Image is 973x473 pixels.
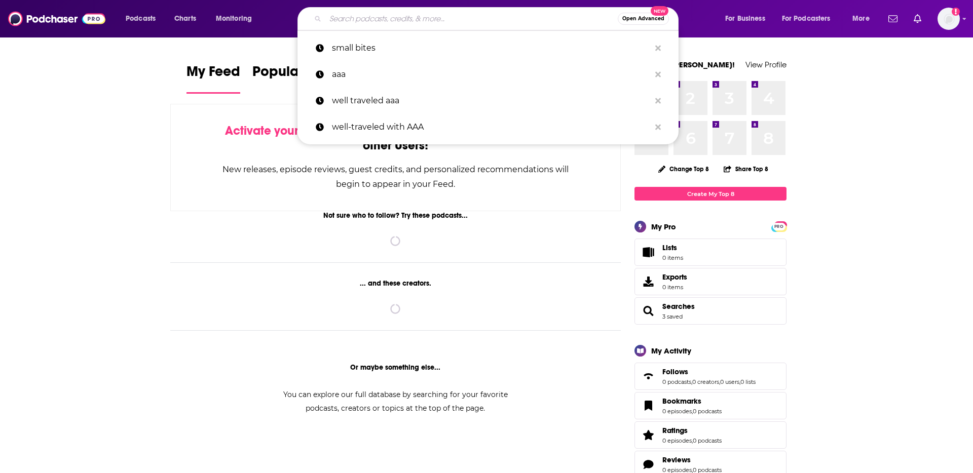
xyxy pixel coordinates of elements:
[170,279,621,288] div: ... and these creators.
[692,437,693,444] span: ,
[634,392,787,419] span: Bookmarks
[638,304,658,318] a: Searches
[782,12,831,26] span: For Podcasters
[634,363,787,390] span: Follows
[773,223,785,230] span: PRO
[168,11,202,27] a: Charts
[638,245,658,259] span: Lists
[170,363,621,372] div: Or maybe something else...
[634,60,735,69] a: Welcome [PERSON_NAME]!
[662,243,677,252] span: Lists
[297,35,679,61] a: small bites
[297,114,679,140] a: well-traveled with AAA
[693,437,722,444] a: 0 podcasts
[221,124,570,153] div: by following Podcasts, Creators, Lists, and other Users!
[252,63,339,94] a: Popular Feed
[662,367,688,376] span: Follows
[634,187,787,201] a: Create My Top 8
[662,367,756,376] a: Follows
[718,11,778,27] button: open menu
[852,12,870,26] span: More
[662,397,701,406] span: Bookmarks
[662,254,683,261] span: 0 items
[884,10,902,27] a: Show notifications dropdown
[332,61,650,88] p: aaa
[693,408,722,415] a: 0 podcasts
[692,408,693,415] span: ,
[662,426,688,435] span: Ratings
[662,313,683,320] a: 3 saved
[638,369,658,383] a: Follows
[186,63,240,86] span: My Feed
[297,61,679,88] a: aaa
[332,88,650,114] p: well traveled aaa
[662,272,687,282] span: Exports
[307,7,688,30] div: Search podcasts, credits, & more...
[618,13,669,25] button: Open AdvancedNew
[662,426,722,435] a: Ratings
[662,397,722,406] a: Bookmarks
[845,11,882,27] button: open menu
[622,16,664,21] span: Open Advanced
[638,274,658,289] span: Exports
[773,222,785,230] a: PRO
[638,399,658,413] a: Bookmarks
[662,243,683,252] span: Lists
[209,11,265,27] button: open menu
[216,12,252,26] span: Monitoring
[739,378,740,385] span: ,
[938,8,960,30] button: Show profile menu
[952,8,960,16] svg: Add a profile image
[691,378,692,385] span: ,
[652,163,715,175] button: Change Top 8
[252,63,339,86] span: Popular Feed
[271,388,520,415] div: You can explore our full database by searching for your favorite podcasts, creators or topics at ...
[775,11,845,27] button: open menu
[634,421,787,449] span: Ratings
[638,428,658,442] a: Ratings
[745,60,787,69] a: View Profile
[332,35,650,61] p: small bites
[662,378,691,385] a: 0 podcasts
[638,457,658,471] a: Reviews
[225,123,329,138] span: Activate your Feed
[651,346,691,356] div: My Activity
[662,437,692,444] a: 0 episodes
[634,268,787,295] a: Exports
[651,222,676,231] div: My Pro
[938,8,960,30] img: User Profile
[720,378,739,385] a: 0 users
[325,11,618,27] input: Search podcasts, credits, & more...
[662,455,691,464] span: Reviews
[938,8,960,30] span: Logged in as mgalandak
[723,159,769,179] button: Share Top 8
[740,378,756,385] a: 0 lists
[651,6,669,16] span: New
[170,211,621,220] div: Not sure who to follow? Try these podcasts...
[221,162,570,191] div: New releases, episode reviews, guest credits, and personalized recommendations will begin to appe...
[174,12,196,26] span: Charts
[297,88,679,114] a: well traveled aaa
[662,455,722,464] a: Reviews
[126,12,156,26] span: Podcasts
[662,408,692,415] a: 0 episodes
[119,11,169,27] button: open menu
[634,239,787,266] a: Lists
[692,378,719,385] a: 0 creators
[186,63,240,94] a: My Feed
[634,297,787,325] span: Searches
[662,302,695,311] a: Searches
[910,10,925,27] a: Show notifications dropdown
[725,12,765,26] span: For Business
[332,114,650,140] p: well-traveled with AAA
[662,284,687,291] span: 0 items
[8,9,105,28] img: Podchaser - Follow, Share and Rate Podcasts
[719,378,720,385] span: ,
